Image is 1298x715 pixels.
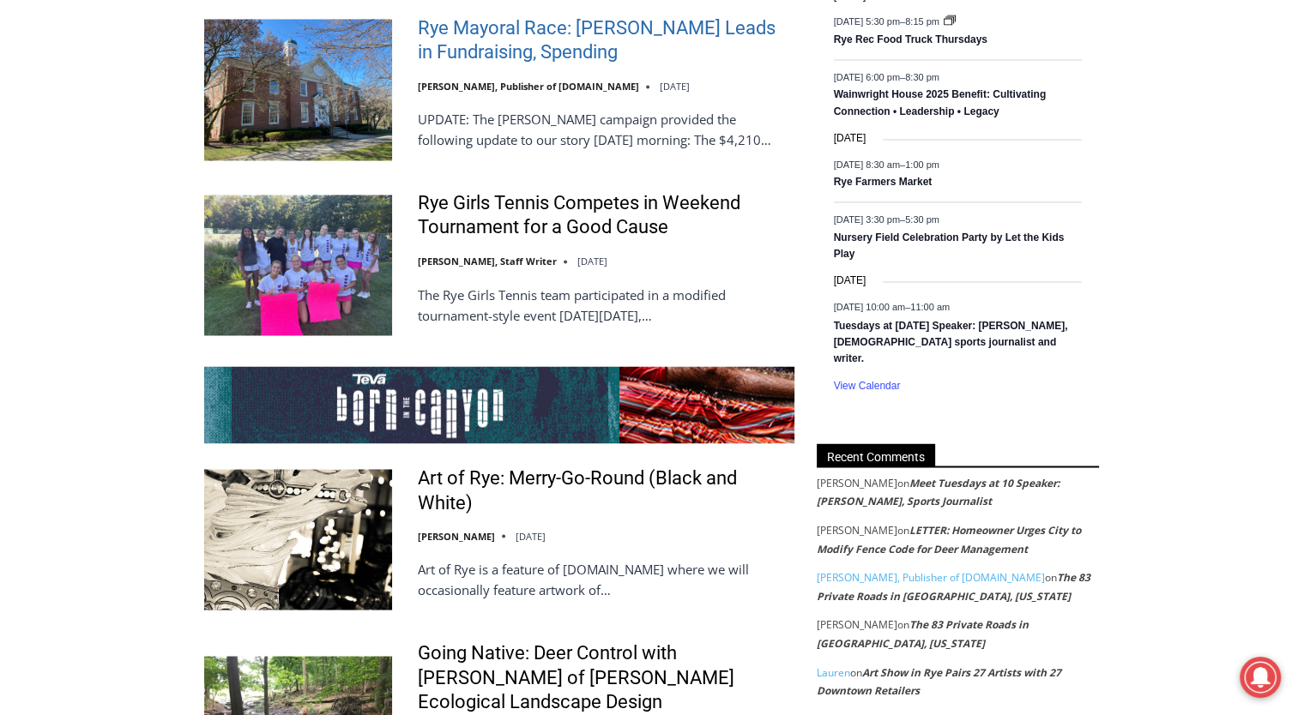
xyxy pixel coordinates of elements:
[192,145,196,162] div: /
[204,469,392,610] img: Art of Rye: Merry-Go-Round (Black and White)
[834,301,951,311] time: –
[418,284,794,325] p: The Rye Girls Tennis team participated in a modified tournament-style event [DATE][DATE],…
[817,520,1099,557] footer: on
[834,159,939,169] time: –
[834,301,906,311] span: [DATE] 10:00 am
[834,319,1068,366] a: Tuesdays at [DATE] Speaker: [PERSON_NAME], [DEMOGRAPHIC_DATA] sports journalist and writer.
[817,522,1081,556] a: LETTER: Homeowner Urges City to Modify Fence Code for Deer Management
[834,16,900,27] span: [DATE] 5:30 pm
[418,466,794,514] a: Art of Rye: Merry-Go-Round (Black and White)
[817,568,1099,604] footer: on
[449,171,795,209] span: Intern @ [DOMAIN_NAME]
[201,145,208,162] div: 6
[180,145,188,162] div: 3
[817,663,1099,700] footer: on
[834,231,1065,261] a: Nursery Field Celebration Party by Let the Kids Play
[834,213,939,224] time: –
[905,159,939,169] span: 1:00 pm
[413,166,831,213] a: Intern @ [DOMAIN_NAME]
[834,159,900,169] span: [DATE] 8:30 am
[433,1,811,166] div: Apply Now <> summer and RHS senior internships available
[817,443,935,466] span: Recent Comments
[834,33,987,47] a: Rye Rec Food Truck Thursdays
[817,664,850,679] a: Lauren
[1,171,257,213] a: [PERSON_NAME] Read Sanctuary Fall Fest: [DATE]
[834,16,942,27] time: –
[180,51,245,141] div: Face Painting
[577,255,607,267] time: [DATE]
[817,522,897,537] span: [PERSON_NAME]
[817,473,1099,510] footer: on
[834,71,900,81] span: [DATE] 6:00 pm
[418,191,794,240] a: Rye Girls Tennis Competes in Weekend Tournament for a Good Cause
[834,71,939,81] time: –
[204,19,392,159] img: Rye Mayoral Race: Henderson Leads in Fundraising, Spending
[204,195,392,335] img: Rye Girls Tennis Competes in Weekend Tournament for a Good Cause
[817,475,897,490] span: [PERSON_NAME]
[834,176,933,189] a: Rye Farmers Market
[660,80,690,93] time: [DATE]
[817,569,1045,584] a: [PERSON_NAME], Publisher of [DOMAIN_NAME]
[418,558,794,599] p: Art of Rye is a feature of [DOMAIN_NAME] where we will occasionally feature artwork of…
[418,640,794,714] a: Going Native: Deer Control with [PERSON_NAME] of [PERSON_NAME] Ecological Landscape Design
[817,475,1060,508] a: Meet Tuesdays at 10 Speaker: [PERSON_NAME], Sports Journalist
[834,213,900,224] span: [DATE] 3:30 pm
[834,130,866,147] time: [DATE]
[418,80,639,93] a: [PERSON_NAME], Publisher of [DOMAIN_NAME]
[817,616,1029,650] a: The 83 Private Roads in [GEOGRAPHIC_DATA], [US_STATE]
[905,16,939,27] span: 8:15 pm
[905,213,939,224] span: 5:30 pm
[817,616,897,631] span: [PERSON_NAME]
[834,379,901,392] a: View Calendar
[817,569,1090,603] a: The 83 Private Roads in [GEOGRAPHIC_DATA], [US_STATE]
[418,16,794,65] a: Rye Mayoral Race: [PERSON_NAME] Leads in Fundraising, Spending
[516,529,546,542] time: [DATE]
[418,255,557,267] a: [PERSON_NAME], Staff Writer
[418,109,794,150] p: UPDATE: The [PERSON_NAME] campaign provided the following update to our story [DATE] morning: The...
[834,88,1047,118] a: Wainwright House 2025 Benefit: Cultivating Connection • Leadership • Legacy
[418,529,495,542] a: [PERSON_NAME]
[14,172,228,212] h4: [PERSON_NAME] Read Sanctuary Fall Fest: [DATE]
[910,301,950,311] span: 11:00 am
[905,71,939,81] span: 8:30 pm
[817,615,1099,652] footer: on
[817,664,1061,698] a: Art Show in Rye Pairs 27 Artists with 27 Downtown Retailers
[834,273,866,289] time: [DATE]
